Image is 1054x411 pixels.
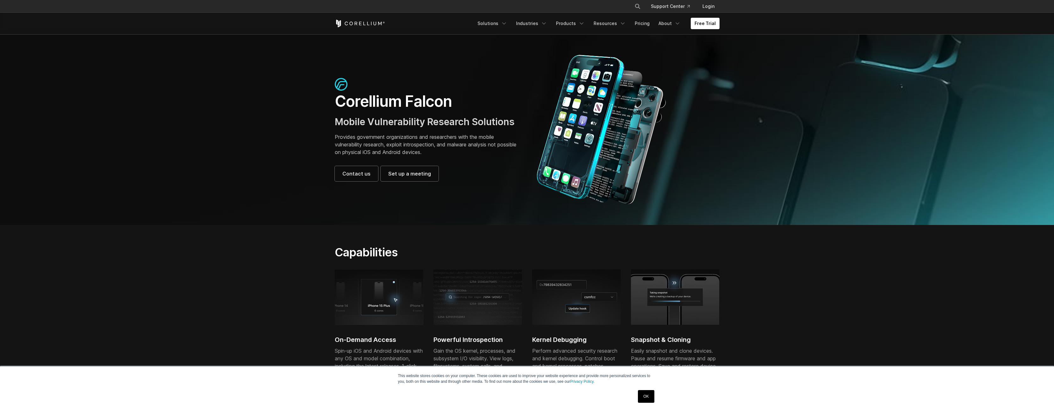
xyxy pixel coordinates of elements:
div: Navigation Menu [627,1,720,12]
h1: Corellium Falcon [335,92,521,111]
p: This website stores cookies on your computer. These cookies are used to improve your website expe... [398,373,656,384]
a: Industries [512,18,551,29]
button: Search [632,1,643,12]
span: Set up a meeting [388,170,431,177]
h2: Powerful Introspection [433,335,522,344]
a: Set up a meeting [381,166,439,181]
div: Perform advanced security research and kernel debugging. Control boot and kernel processes, patch... [532,347,621,400]
a: Privacy Policy. [570,379,595,384]
img: Corellium_Falcon Hero 1 [533,55,670,205]
h2: Kernel Debugging [532,335,621,344]
a: Corellium Home [335,20,385,27]
div: Spin-up iOS and Android devices with any OS and model combination, including the latest releases.... [335,347,423,400]
a: About [655,18,684,29]
div: Easily snapshot and clone devices. Pause and resume firmware and app operations. Save and restore... [631,347,720,400]
div: Navigation Menu [474,18,720,29]
span: Mobile Vulnerability Research Solutions [335,116,515,127]
a: Pricing [631,18,653,29]
img: falcon-icon [335,78,347,91]
img: Coding illustration [433,269,522,324]
h2: Capabilities [335,245,587,259]
a: Resources [590,18,630,29]
a: Solutions [474,18,511,29]
img: Kernel debugging, update hook [532,269,621,324]
div: Gain the OS kernel, processes, and subsystem I/O visibility. View logs, filesystems, system calls... [433,347,522,393]
h2: Snapshot & Cloning [631,335,720,344]
a: Free Trial [691,18,720,29]
span: Contact us [342,170,371,177]
a: Support Center [646,1,695,12]
a: Contact us [335,166,378,181]
h2: On-Demand Access [335,335,423,344]
a: Login [697,1,720,12]
a: OK [638,390,654,403]
img: Process of taking snapshot and creating a backup of the iPhone virtual device. [631,269,720,324]
p: Provides government organizations and researchers with the mobile vulnerability research, exploit... [335,133,521,156]
a: Products [552,18,589,29]
img: iPhone 15 Plus; 6 cores [335,269,423,324]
